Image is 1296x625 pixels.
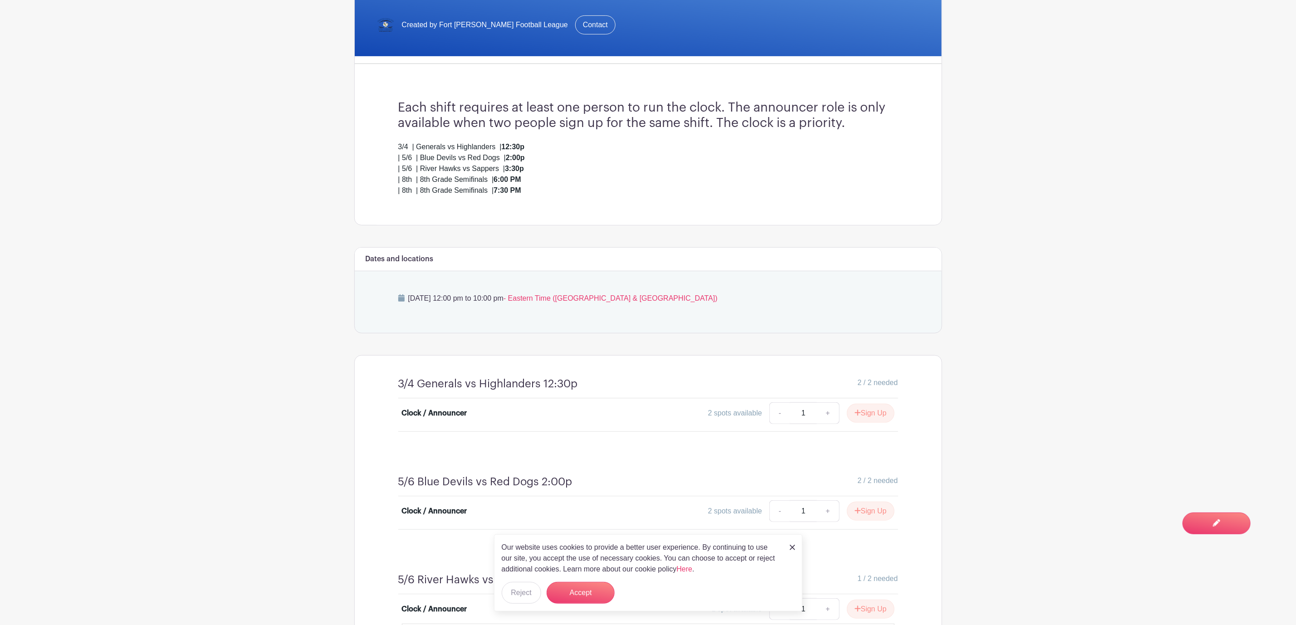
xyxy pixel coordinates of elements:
[547,582,615,604] button: Accept
[402,604,467,615] div: Clock / Announcer
[398,293,898,304] p: [DATE] 12:00 pm to 10:00 pm
[506,154,525,161] strong: 2:00p
[398,100,898,131] h3: Each shift requires at least one person to run the clock. The announcer role is only available wh...
[504,294,718,302] span: - Eastern Time ([GEOGRAPHIC_DATA] & [GEOGRAPHIC_DATA])
[708,506,762,517] div: 2 spots available
[858,475,898,486] span: 2 / 2 needed
[402,408,467,419] div: Clock / Announcer
[398,377,578,391] h4: 3/4 Generals vs Highlanders 12:30p
[769,402,790,424] a: -
[847,600,895,619] button: Sign Up
[494,176,521,183] strong: 6:00 PM
[769,500,790,522] a: -
[398,475,572,488] h4: 5/6 Blue Devils vs Red Dogs 2:00p
[790,545,795,550] img: close_button-5f87c8562297e5c2d7936805f587ecaba9071eb48480494691a3f1689db116b3.svg
[402,20,568,30] span: Created by Fort [PERSON_NAME] Football League
[502,542,780,575] p: Our website uses cookies to provide a better user experience. By continuing to use our site, you ...
[575,15,616,34] a: Contact
[817,402,839,424] a: +
[847,502,895,521] button: Sign Up
[501,143,524,151] strong: 12:30p
[677,565,693,573] a: Here
[398,142,898,196] div: 3/4 | Generals vs Highlanders | | 5/6 | Blue Devils vs Red Dogs | | 5/6 | River Hawks vs Sappers ...
[858,377,898,388] span: 2 / 2 needed
[494,186,521,194] strong: 7:30 PM
[817,500,839,522] a: +
[402,506,467,517] div: Clock / Announcer
[847,404,895,423] button: Sign Up
[398,573,572,586] h4: 5/6 River Hawks vs Sappers 3:30p
[377,16,395,34] img: 2.png
[708,408,762,419] div: 2 spots available
[817,598,839,620] a: +
[858,573,898,584] span: 1 / 2 needed
[502,582,541,604] button: Reject
[366,255,434,264] h6: Dates and locations
[505,165,524,172] strong: 3:30p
